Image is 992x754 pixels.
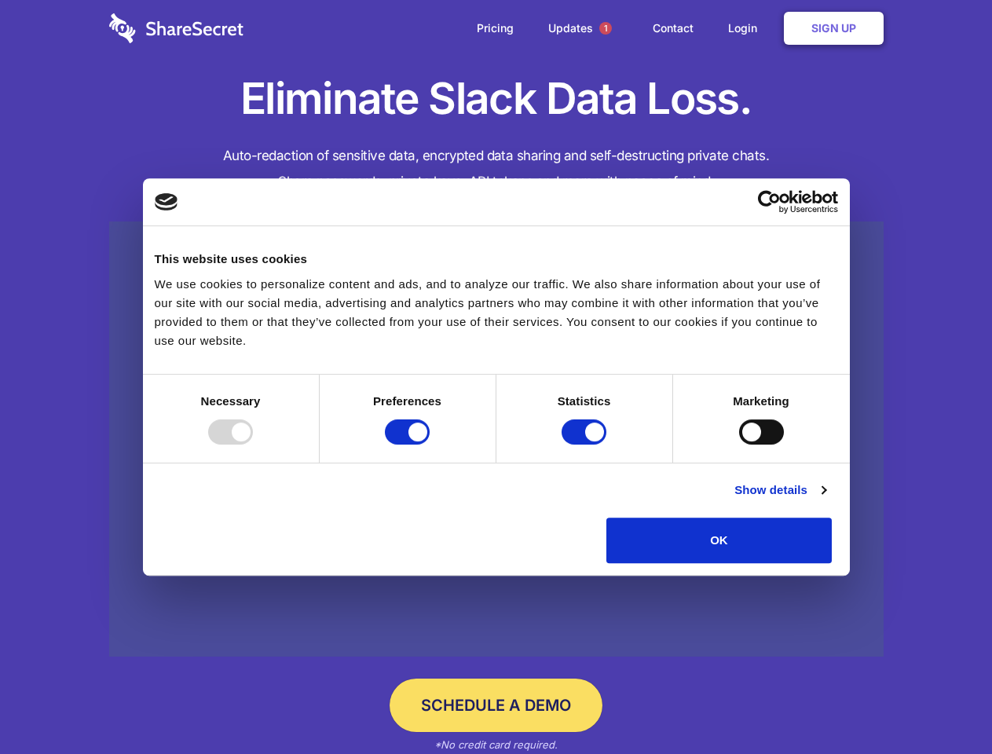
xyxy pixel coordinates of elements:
img: logo [155,193,178,210]
a: Pricing [461,4,529,53]
strong: Statistics [558,394,611,408]
button: OK [606,518,832,563]
a: Show details [734,481,825,500]
h4: Auto-redaction of sensitive data, encrypted data sharing and self-destructing private chats. Shar... [109,143,884,195]
img: logo-wordmark-white-trans-d4663122ce5f474addd5e946df7df03e33cb6a1c49d2221995e7729f52c070b2.svg [109,13,243,43]
span: 1 [599,22,612,35]
a: Contact [637,4,709,53]
a: Sign Up [784,12,884,45]
em: *No credit card required. [434,738,558,751]
div: This website uses cookies [155,250,838,269]
a: Schedule a Demo [390,679,602,732]
strong: Marketing [733,394,789,408]
a: Login [712,4,781,53]
div: We use cookies to personalize content and ads, and to analyze our traffic. We also share informat... [155,275,838,350]
strong: Preferences [373,394,441,408]
a: Wistia video thumbnail [109,221,884,657]
h1: Eliminate Slack Data Loss. [109,71,884,127]
strong: Necessary [201,394,261,408]
a: Usercentrics Cookiebot - opens in a new window [701,190,838,214]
